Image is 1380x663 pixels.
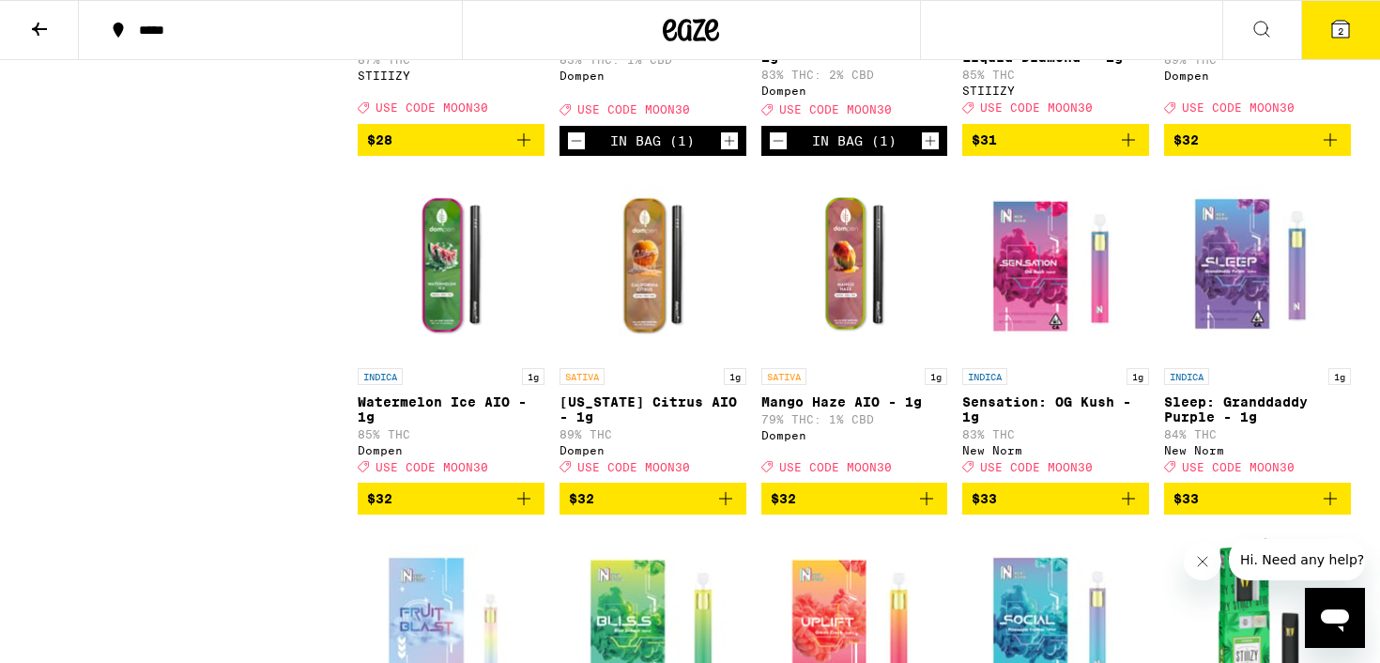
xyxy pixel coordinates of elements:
[761,394,948,409] p: Mango Haze AIO - 1g
[1182,102,1295,115] span: USE CODE MOON30
[962,171,1149,483] a: Open page for Sensation: OG Kush - 1g from New Norm
[1229,539,1365,580] iframe: Message from company
[761,429,948,441] div: Dompen
[358,69,544,82] div: STIIIZY
[761,413,948,425] p: 79% THC: 1% CBD
[560,171,746,359] img: Dompen - California Citrus AIO - 1g
[569,491,594,506] span: $32
[1182,461,1295,473] span: USE CODE MOON30
[779,461,892,473] span: USE CODE MOON30
[962,444,1149,456] div: New Norm
[761,69,948,81] p: 83% THC: 2% CBD
[1164,69,1351,82] div: Dompen
[560,394,746,424] p: [US_STATE] Citrus AIO - 1g
[761,85,948,97] div: Dompen
[522,368,544,385] p: 1g
[560,483,746,515] button: Add to bag
[560,428,746,440] p: 89% THC
[358,483,544,515] button: Add to bag
[1184,543,1221,580] iframe: Close message
[358,124,544,156] button: Add to bag
[962,368,1007,385] p: INDICA
[1164,483,1351,515] button: Add to bag
[358,394,544,424] p: Watermelon Ice AIO - 1g
[1164,394,1351,424] p: Sleep: Granddaddy Purple - 1g
[1328,368,1351,385] p: 1g
[1127,368,1149,385] p: 1g
[1164,171,1351,483] a: Open page for Sleep: Granddaddy Purple - 1g from New Norm
[1173,132,1199,147] span: $32
[358,171,544,483] a: Open page for Watermelon Ice AIO - 1g from Dompen
[962,394,1149,424] p: Sensation: OG Kush - 1g
[358,171,544,359] img: Dompen - Watermelon Ice AIO - 1g
[358,428,544,440] p: 85% THC
[1164,428,1351,440] p: 84% THC
[925,368,947,385] p: 1g
[560,69,746,82] div: Dompen
[769,131,788,150] button: Decrement
[367,132,392,147] span: $28
[560,171,746,483] a: Open page for California Citrus AIO - 1g from Dompen
[367,491,392,506] span: $32
[779,104,892,116] span: USE CODE MOON30
[962,483,1149,515] button: Add to bag
[577,461,690,473] span: USE CODE MOON30
[962,171,1149,359] img: New Norm - Sensation: OG Kush - 1g
[1173,491,1199,506] span: $33
[358,368,403,385] p: INDICA
[972,491,997,506] span: $33
[962,69,1149,81] p: 85% THC
[972,132,997,147] span: $31
[761,171,948,483] a: Open page for Mango Haze AIO - 1g from Dompen
[577,104,690,116] span: USE CODE MOON30
[1164,444,1351,456] div: New Norm
[1305,588,1365,648] iframe: Button to launch messaging window
[560,368,605,385] p: SATIVA
[761,171,948,359] img: Dompen - Mango Haze AIO - 1g
[1164,171,1351,359] img: New Norm - Sleep: Granddaddy Purple - 1g
[1338,25,1343,37] span: 2
[962,428,1149,440] p: 83% THC
[724,368,746,385] p: 1g
[567,131,586,150] button: Decrement
[921,131,940,150] button: Increment
[761,368,806,385] p: SATIVA
[376,461,488,473] span: USE CODE MOON30
[962,85,1149,97] div: STIIIZY
[761,483,948,515] button: Add to bag
[376,102,488,115] span: USE CODE MOON30
[980,102,1093,115] span: USE CODE MOON30
[560,444,746,456] div: Dompen
[358,444,544,456] div: Dompen
[962,124,1149,156] button: Add to bag
[1301,1,1380,59] button: 2
[771,491,796,506] span: $32
[1164,368,1209,385] p: INDICA
[980,461,1093,473] span: USE CODE MOON30
[720,131,739,150] button: Increment
[1164,124,1351,156] button: Add to bag
[812,133,897,148] div: In Bag (1)
[610,133,695,148] div: In Bag (1)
